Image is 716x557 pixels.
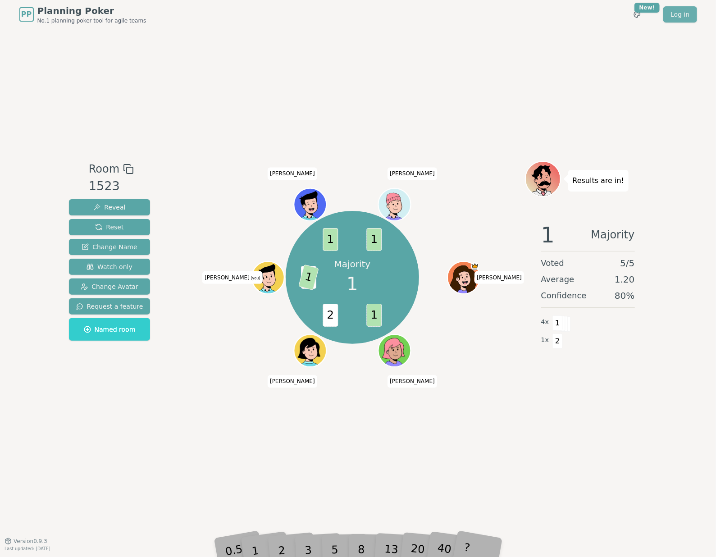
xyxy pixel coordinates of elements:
[89,161,119,177] span: Room
[367,304,382,327] span: 1
[5,546,50,551] span: Last updated: [DATE]
[69,239,150,255] button: Change Name
[253,262,283,293] button: Click to change your avatar
[541,273,575,286] span: Average
[81,282,138,291] span: Change Avatar
[69,318,150,341] button: Named room
[21,9,32,20] span: PP
[323,228,338,251] span: 1
[268,375,317,388] span: Click to change your name
[82,242,137,251] span: Change Name
[250,276,260,280] span: (you)
[388,167,437,180] span: Click to change your name
[95,223,123,232] span: Reset
[202,271,262,284] span: Click to change your name
[474,271,524,284] span: Click to change your name
[69,219,150,235] button: Reset
[334,258,371,270] p: Majority
[69,298,150,315] button: Request a feature
[5,538,47,545] button: Version0.9.3
[663,6,697,23] a: Log in
[634,3,660,13] div: New!
[615,273,635,286] span: 1.20
[69,278,150,295] button: Change Avatar
[69,199,150,215] button: Reveal
[37,17,146,24] span: No.1 planning poker tool for agile teams
[87,262,132,271] span: Watch only
[347,270,358,297] span: 1
[541,224,555,246] span: 1
[552,315,563,331] span: 1
[367,228,382,251] span: 1
[552,333,563,349] span: 2
[76,302,143,311] span: Request a feature
[471,262,479,270] span: Tressa is the host
[268,167,317,180] span: Click to change your name
[14,538,47,545] span: Version 0.9.3
[84,325,136,334] span: Named room
[323,304,338,327] span: 2
[629,6,645,23] button: New!
[93,203,125,212] span: Reveal
[37,5,146,17] span: Planning Poker
[620,257,634,269] span: 5 / 5
[89,177,134,196] div: 1523
[573,174,625,187] p: Results are in!
[541,289,587,302] span: Confidence
[19,5,146,24] a: PPPlanning PokerNo.1 planning poker tool for agile teams
[541,335,549,345] span: 1 x
[298,265,319,291] span: 1
[388,375,437,388] span: Click to change your name
[591,224,635,246] span: Majority
[541,257,565,269] span: Voted
[615,289,634,302] span: 80 %
[541,317,549,327] span: 4 x
[69,259,150,275] button: Watch only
